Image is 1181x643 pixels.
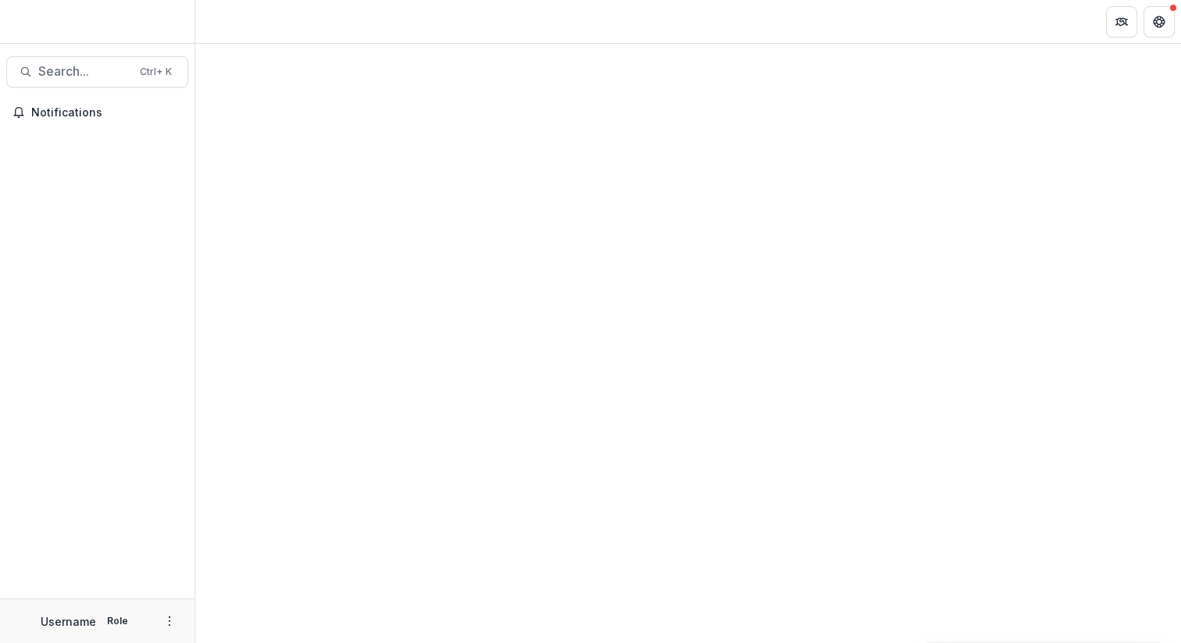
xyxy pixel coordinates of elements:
p: Username [41,613,96,630]
span: Notifications [31,106,182,120]
span: Search... [38,64,130,79]
button: Search... [6,56,188,88]
button: More [160,612,179,630]
button: Notifications [6,100,188,125]
button: Get Help [1144,6,1175,38]
p: Role [102,614,133,628]
button: Partners [1106,6,1137,38]
div: Ctrl + K [137,63,175,80]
